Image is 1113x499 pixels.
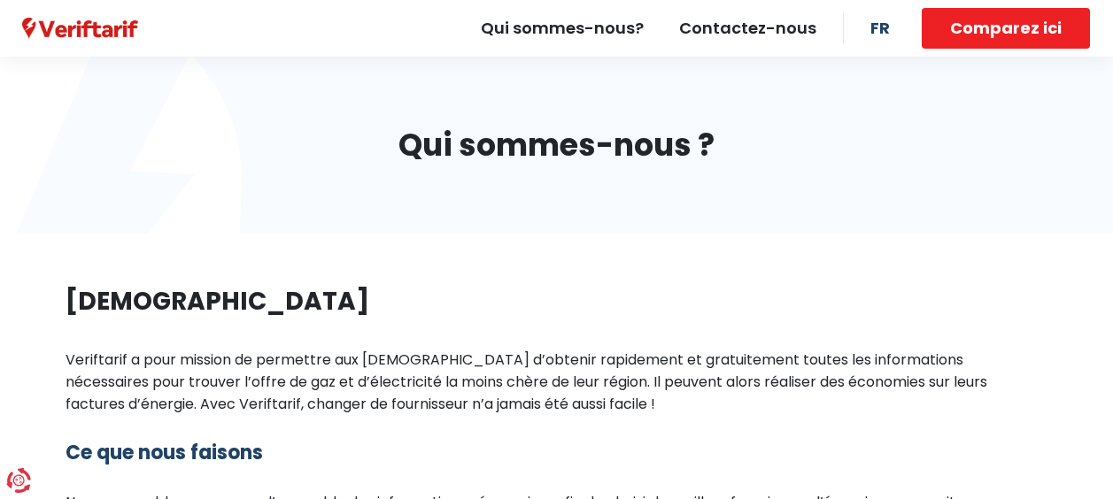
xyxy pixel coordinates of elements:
img: Veriftarif logo [22,18,138,40]
h1: Qui sommes-nous ? [66,77,1048,213]
a: Veriftarif [22,17,138,40]
h2: [DEMOGRAPHIC_DATA] [66,283,1048,320]
p: Veriftarif a pour mission de permettre aux [DEMOGRAPHIC_DATA] d’obtenir rapidement et gratuitemen... [66,349,1048,415]
h3: Ce que nous faisons [66,441,1048,464]
button: Comparez ici [922,8,1090,49]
